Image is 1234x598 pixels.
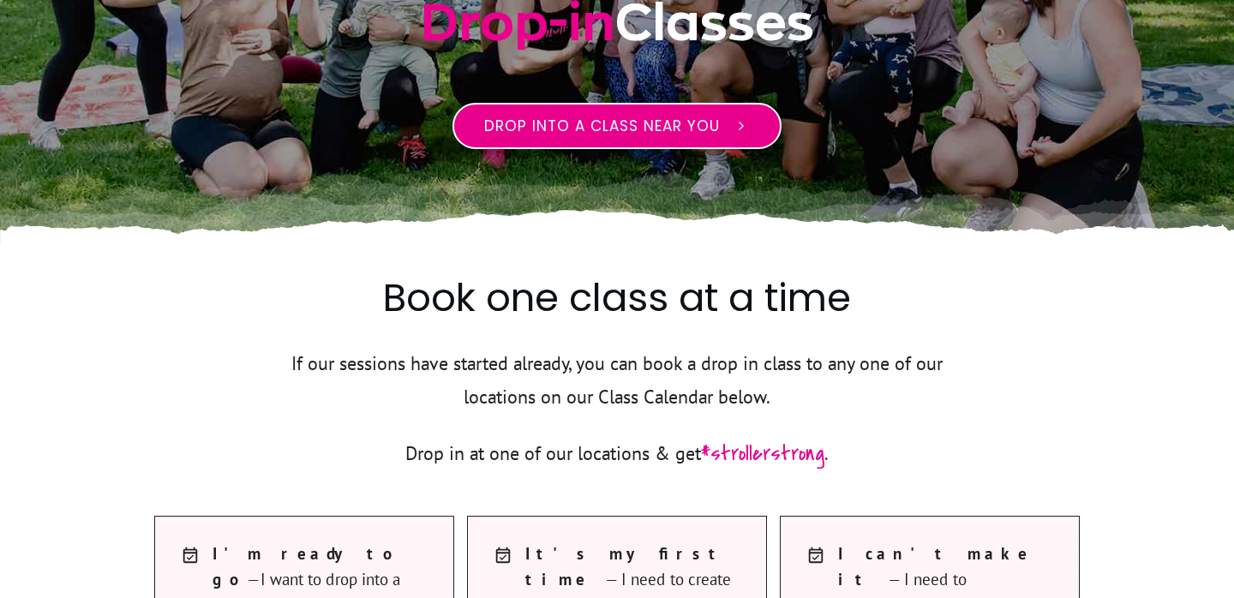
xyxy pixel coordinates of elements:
span: Drop into a class near you [484,116,720,136]
a: Drop into a class near you [452,103,782,149]
span: If our sessions have started already, you can book a drop in class to any one of our locations on... [291,351,943,409]
strong: I can't make it [838,543,1031,589]
span: #strollerstrong [701,438,824,469]
p: . [265,434,969,494]
strong: I [525,543,725,589]
strong: I'm ready to go [213,543,400,589]
strong: t's my first time [525,543,725,589]
h2: Book one class at a time [155,271,1079,345]
span: Drop in at one of our locations & get [405,441,701,465]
